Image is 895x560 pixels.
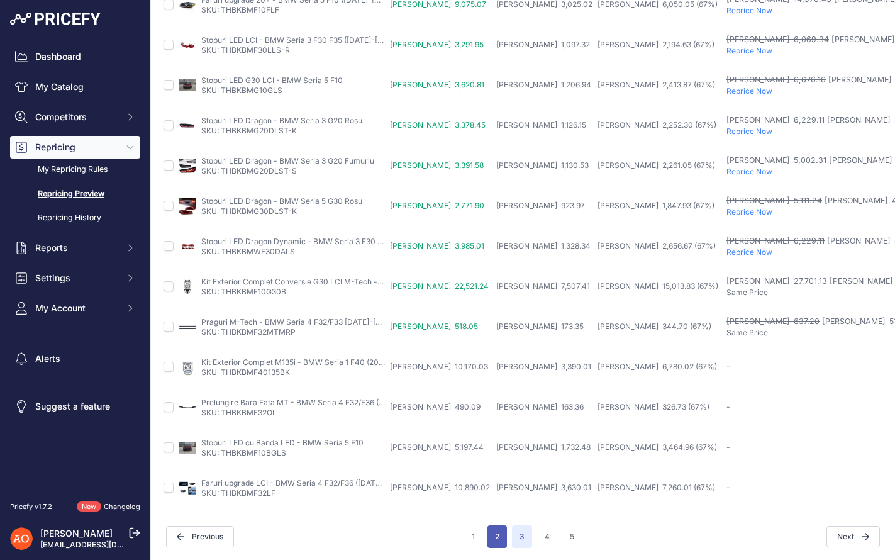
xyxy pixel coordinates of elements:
a: SKU: THBKBMF30LLS-R [201,45,290,55]
a: Kit Exterior Complet M135i - BMW Seria 1 F40 (2019+) [201,357,394,367]
span: [PERSON_NAME] 5,197.44 [390,442,484,452]
span: [PERSON_NAME] 1,206.94 [496,80,591,89]
span: [PERSON_NAME] 1,328.34 [496,241,591,250]
span: Reports [35,242,118,254]
span: [PERSON_NAME] 1,130.53 [496,160,589,170]
span: [PERSON_NAME] 2,261.05 (67%) [598,160,715,170]
span: [PERSON_NAME] 2,194.63 (67%) [598,40,714,49]
span: [PERSON_NAME] 163.36 [496,402,584,412]
div: [PERSON_NAME] 6,676.16 [726,74,826,86]
span: - [726,362,730,371]
button: Next [826,526,880,547]
span: My Account [35,302,118,315]
a: [EMAIL_ADDRESS][DOMAIN_NAME] [40,540,172,549]
a: SKU: THBKBMG20DLST-S [201,166,297,176]
span: - [726,442,730,452]
a: Stopuri LED Dragon - BMW Seria 3 G20 Rosu [201,116,362,125]
button: Go to page 5 [562,525,582,548]
a: SKU: THBKBMF32MTMRP [201,327,296,337]
span: - [726,483,730,492]
div: [PERSON_NAME] 6,069.34 [726,34,829,46]
span: [PERSON_NAME] 3,378.45 [390,120,486,130]
a: My Repricing Rules [10,159,140,181]
span: [PERSON_NAME] 7,507.41 [496,281,590,291]
a: Repricing Preview [10,183,140,205]
span: [PERSON_NAME] 3,391.58 [390,160,484,170]
span: [PERSON_NAME] 22,521.24 [390,281,489,291]
div: [PERSON_NAME] 6,229.11 [726,115,825,126]
a: Stopuri LED G30 LCI - BMW Seria 5 F10 [201,76,343,85]
a: Stopuri LED LCI - BMW Seria 3 F30 F35 ([DATE]-[DATE]) Rosu [201,35,421,45]
a: Stopuri LED Dragon - BMW Seria 3 G20 Fumuriu [201,156,374,165]
span: [PERSON_NAME] 1,847.93 (67%) [598,201,714,210]
div: [PERSON_NAME] 637.20 [726,316,820,328]
span: [PERSON_NAME] 2,413.87 (67%) [598,80,715,89]
img: Pricefy Logo [10,13,101,25]
button: Previous [166,526,234,547]
span: Repricing [35,141,118,154]
button: Go to page 1 [464,525,482,548]
a: My Catalog [10,76,140,98]
span: [PERSON_NAME] 6,780.02 (67%) [598,362,717,371]
span: [PERSON_NAME] 3,464.96 (67%) [598,442,717,452]
span: [PERSON_NAME] 3,985.01 [390,241,484,250]
a: Stopuri LED Dragon - BMW Seria 5 G30 Rosu [201,196,362,206]
a: SKU: THBKBMWF30DALS [201,247,295,256]
span: [PERSON_NAME] 173.35 [496,322,584,331]
span: [PERSON_NAME] 2,252.30 (67%) [598,120,716,130]
span: [PERSON_NAME] 344.70 (67%) [598,322,711,331]
span: Settings [35,272,118,284]
span: Competitors [35,111,118,123]
span: [PERSON_NAME] 490.09 [390,402,481,412]
a: Alerts [10,347,140,370]
a: [PERSON_NAME] [40,528,113,539]
span: [PERSON_NAME] 7,260.01 (67%) [598,483,715,492]
a: Faruri upgrade LCI - BMW Seria 4 F32/F36 ([DATE]-[DATE]) [201,478,413,488]
button: Settings [10,267,140,289]
a: Stopuri LED Dragon Dynamic - BMW Seria 3 F30 Rosu [201,237,395,246]
a: SKU: THBKBMF40135BK [201,367,290,377]
a: Prelungire Bara Fata MT - BMW Seria 4 F32/F36 ([DATE]-[DATE]) [PERSON_NAME] [201,398,497,407]
span: [PERSON_NAME] 3,390.01 [496,362,591,371]
nav: Sidebar [10,45,140,486]
span: [PERSON_NAME] 518.05 [390,322,478,331]
a: SKU: THBKBMF10FLF [201,5,279,14]
span: [PERSON_NAME] 15,013.83 (67%) [598,281,718,291]
div: [PERSON_NAME] 6,229.11 [726,235,825,247]
span: [PERSON_NAME] 1,097.32 [496,40,590,49]
span: [PERSON_NAME] 3,291.95 [390,40,484,49]
a: Stopuri LED cu Banda LED - BMW Seria 5 F10 [201,438,364,447]
button: Reports [10,237,140,259]
a: Kit Exterior Complet Conversie G30 LCI M-Tech - BMW Seria 5 F10 [201,277,440,286]
span: [PERSON_NAME] 3,620.81 [390,80,484,89]
button: Go to page 4 [537,525,557,548]
a: SKU: THBKBMF32OL [201,408,277,417]
span: [PERSON_NAME] 1,126.15 [496,120,586,130]
a: SKU: THBKBMF10BGLS [201,448,286,457]
span: New [77,501,101,512]
div: [PERSON_NAME] 5,002.31 [726,155,826,167]
span: [PERSON_NAME] 10,890.02 [390,483,490,492]
a: SKU: THBKBMG30DLST-K [201,206,297,216]
span: - [726,402,730,412]
button: My Account [10,297,140,320]
button: Competitors [10,106,140,128]
span: [PERSON_NAME] 2,656.67 (67%) [598,241,716,250]
a: SKU: THBKBMG20DLST-K [201,126,297,135]
span: [PERSON_NAME] 923.97 [496,201,585,210]
div: Pricefy v1.7.2 [10,501,52,512]
span: 3 [512,525,532,548]
span: [PERSON_NAME] 326.73 (67%) [598,402,709,412]
a: SKU: THBKBMF10G30B [201,287,286,296]
a: Changelog [104,502,140,511]
a: SKU: THBKBMG10GLS [201,86,282,95]
span: [PERSON_NAME] 2,771.90 [390,201,484,210]
a: Suggest a feature [10,395,140,418]
div: [PERSON_NAME] 27,701.13 [726,276,827,288]
a: Dashboard [10,45,140,68]
a: Repricing History [10,207,140,229]
a: Praguri M-Tech - BMW Seria 4 F32/F33 [DATE]-[DATE] [201,317,397,327]
button: Go to page 2 [487,525,507,548]
a: SKU: THBKBMF32LF [201,488,275,498]
span: [PERSON_NAME] 3,630.01 [496,483,591,492]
